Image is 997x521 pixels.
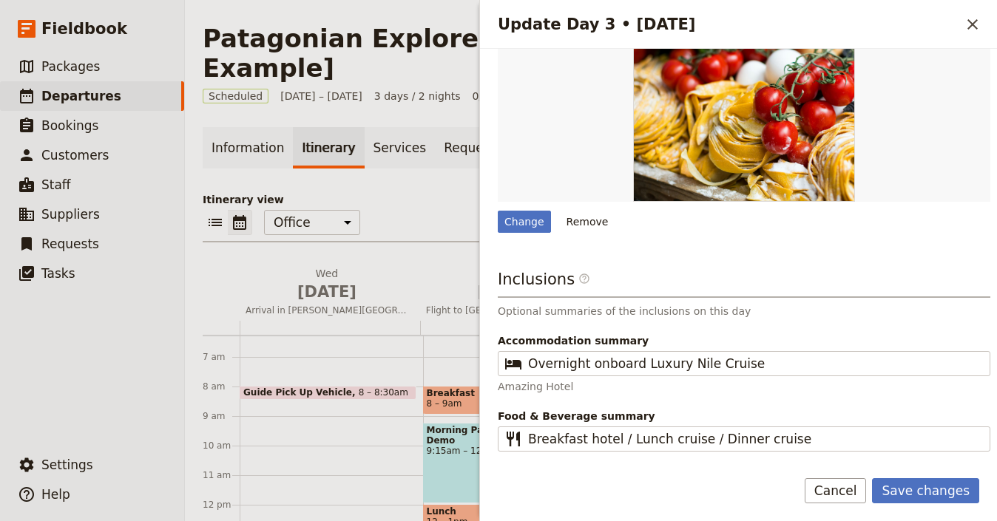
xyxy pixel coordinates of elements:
p: Optional summaries of the inclusions on this day [498,304,990,319]
a: Requests [435,127,510,168]
span: Staff [41,177,71,192]
span: Lunch [427,506,596,517]
span: 8 – 9am [427,398,462,409]
span: Tasks [41,266,75,281]
span: Help [41,487,70,502]
span: Food & Beverage summary [498,409,990,423]
span: 8 – 8:30am [359,387,408,398]
div: Breakfast8 – 9am [423,386,600,415]
button: Cancel [805,478,867,503]
div: Morning Painting Excursion & Demo9:15am – 12pm [423,423,600,503]
span: Bookings [41,118,98,133]
span: Accommodation summary [498,333,990,348]
p: Itinerary view [203,192,979,207]
button: Remove [560,211,615,233]
p: Amazing Hotel [498,379,990,394]
a: Services [365,127,436,168]
a: Information [203,127,293,168]
span: 9:15am – 12pm [427,446,596,456]
span: 3 days / 2 nights [374,89,461,103]
h2: Update Day 3 • [DATE] [498,13,960,35]
div: 7 am [203,351,240,363]
span: Fieldbook [41,18,127,40]
span: [DATE] [246,281,408,303]
input: Accommodation summary​ [528,355,981,372]
span: Packages [41,59,100,74]
p: Delicious Diner [498,454,990,469]
span: Settings [41,457,93,472]
span: ​ [504,355,522,372]
span: Requests [41,236,99,251]
span: Breakfast [427,388,596,398]
input: Food & Beverage summary​ [528,430,981,448]
h3: Inclusions [498,268,990,298]
span: Departures [41,89,121,103]
span: ​ [504,430,522,448]
span: Guide Pick Up Vehicle [243,387,359,398]
div: Guide Pick Up Vehicle8 – 8:30am [240,386,416,400]
button: Calendar view [228,210,252,235]
h1: Patagonian Explorer [Digital Tour Companion Example] [203,24,945,83]
button: Save changes [872,478,979,503]
span: Customers [41,148,109,163]
span: [DATE] – [DATE] [280,89,362,103]
span: Suppliers [41,207,100,222]
a: Itinerary [293,127,364,168]
button: Close drawer [960,12,985,37]
div: Change [498,211,551,233]
div: 11 am [203,469,240,481]
div: 12 pm [203,499,240,511]
div: 10 am [203,440,240,452]
span: ​ [578,273,590,285]
h2: Wed [246,266,408,303]
div: 9 am [203,410,240,422]
span: 0/10 booked [473,89,537,103]
button: List view [203,210,228,235]
span: ​ [578,273,590,290]
div: 8 am [203,381,240,392]
button: Wed [DATE]Arrival in [PERSON_NAME][GEOGRAPHIC_DATA] Tour [240,266,420,321]
span: Arrival in [PERSON_NAME][GEOGRAPHIC_DATA] Tour [240,304,414,316]
span: Morning Painting Excursion & Demo [427,425,596,446]
span: Scheduled [203,89,268,103]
